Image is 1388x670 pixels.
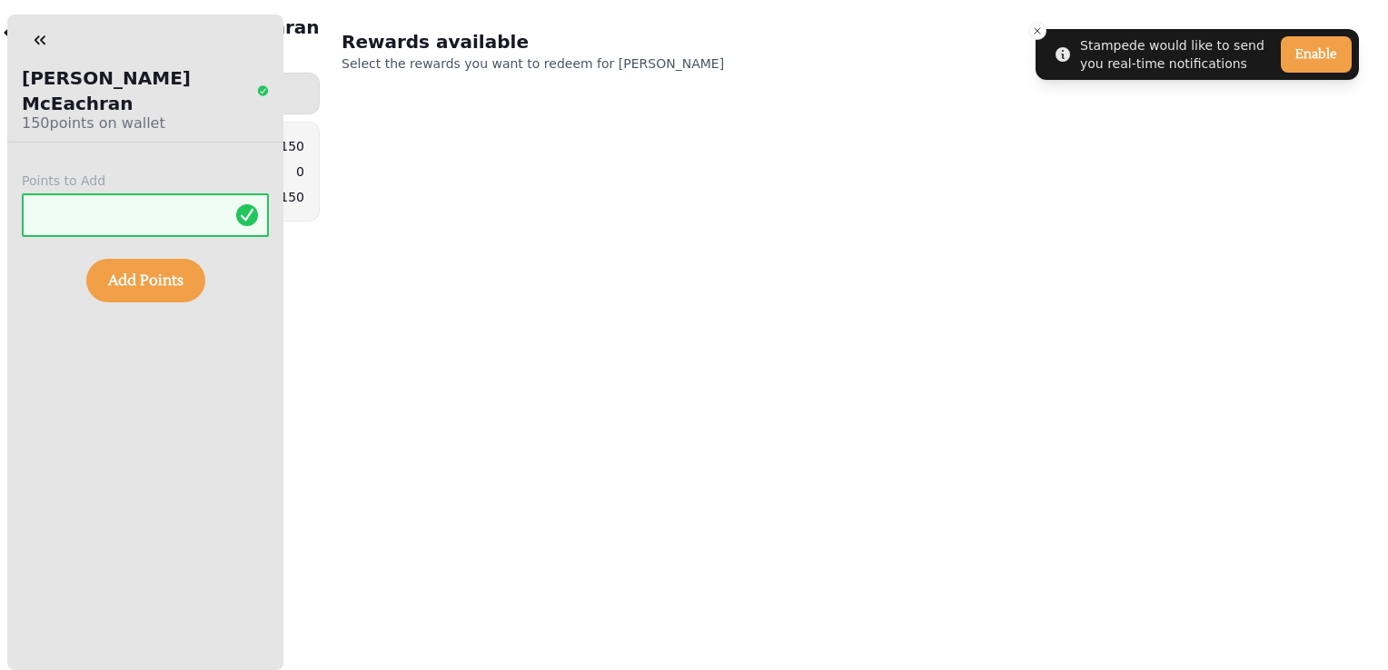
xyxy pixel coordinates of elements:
[86,259,205,302] button: Add Points
[280,137,304,155] p: 150
[22,113,269,134] p: 150 points on wallet
[342,29,690,54] h2: Rewards available
[22,172,269,190] label: Points to Add
[108,273,183,288] span: Add Points
[342,54,807,73] p: Select the rewards you want to redeem for
[1080,36,1274,73] div: Stampede would like to send you real-time notifications
[1281,36,1352,73] button: Enable
[1028,22,1046,40] button: Close toast
[280,188,304,206] p: 150
[619,56,724,71] span: [PERSON_NAME]
[296,163,304,181] p: 0
[22,65,253,116] p: [PERSON_NAME] McEachran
